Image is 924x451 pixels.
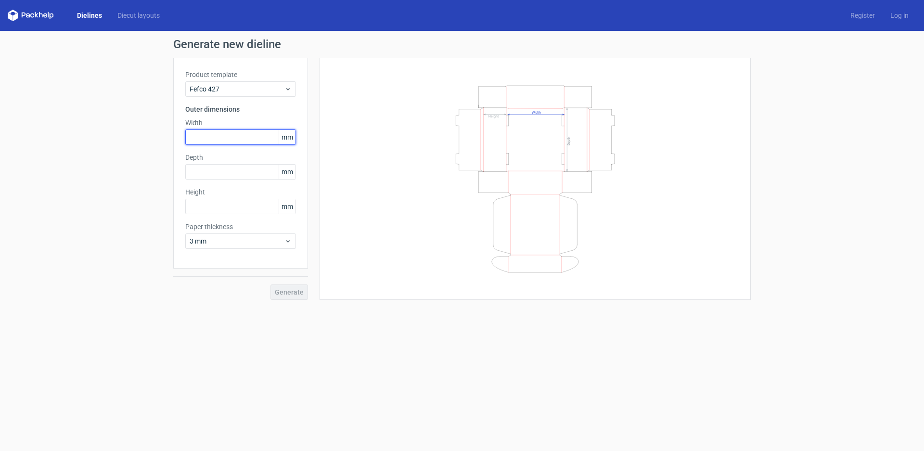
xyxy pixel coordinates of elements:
[185,187,296,197] label: Height
[279,165,295,179] span: mm
[190,84,284,94] span: Fefco 427
[843,11,883,20] a: Register
[567,136,571,145] text: Depth
[110,11,167,20] a: Diecut layouts
[883,11,916,20] a: Log in
[190,236,284,246] span: 3 mm
[173,39,751,50] h1: Generate new dieline
[185,153,296,162] label: Depth
[279,130,295,144] span: mm
[532,110,541,114] text: Width
[185,104,296,114] h3: Outer dimensions
[185,118,296,128] label: Width
[279,199,295,214] span: mm
[185,70,296,79] label: Product template
[488,114,499,118] text: Height
[69,11,110,20] a: Dielines
[185,222,296,232] label: Paper thickness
